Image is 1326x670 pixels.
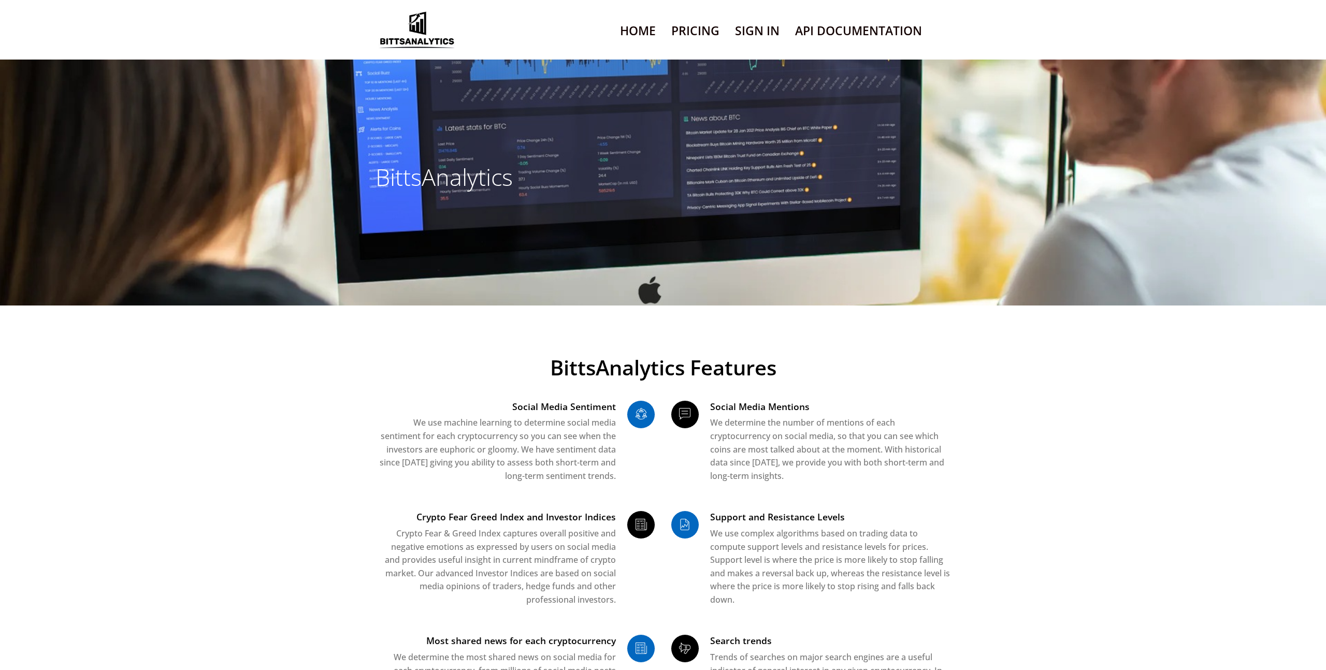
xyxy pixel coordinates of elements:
h3: Social Media Sentiment [376,400,616,413]
a: Home [620,18,656,44]
p: Crypto Fear & Greed Index captures overall positive and negative emotions as expressed by users o... [376,527,616,607]
h3: Most shared news for each cryptocurrency [376,634,616,647]
p: We determine the number of mentions of each cryptocurrency on social media, so that you can see w... [710,416,950,483]
p: We use machine learning to determine social media sentiment for each cryptocurrency so you can se... [376,416,616,483]
p: We use complex algorithms based on trading data to compute support levels and resistance levels f... [710,527,950,607]
a: API Documentation [795,18,922,44]
h3: Search trends [710,634,950,647]
a: Sign In [735,18,780,44]
a: Pricing [671,18,719,44]
h3: Support and Resistance Levels [710,511,950,523]
h3: BittsAnalytics [376,163,655,191]
span: BittsAnalytics Features [376,357,950,378]
h3: Social Media Mentions [710,400,950,413]
h3: Crypto Fear Greed Index and Investor Indices [376,511,616,523]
